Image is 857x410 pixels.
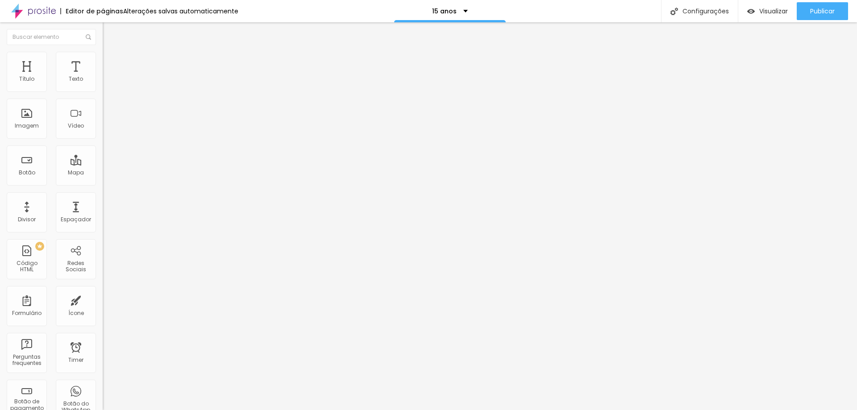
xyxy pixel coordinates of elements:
[810,8,835,15] span: Publicar
[86,34,91,40] img: Icone
[797,2,848,20] button: Publicar
[69,76,83,82] div: Texto
[103,22,857,410] iframe: Editor
[68,123,84,129] div: Vídeo
[759,8,788,15] span: Visualizar
[12,310,42,316] div: Formulário
[18,216,36,223] div: Divisor
[15,123,39,129] div: Imagem
[68,357,83,363] div: Timer
[738,2,797,20] button: Visualizar
[19,76,34,82] div: Título
[7,29,96,45] input: Buscar elemento
[61,216,91,223] div: Espaçador
[9,260,44,273] div: Código HTML
[9,354,44,367] div: Perguntas frequentes
[60,8,123,14] div: Editor de páginas
[58,260,93,273] div: Redes Sociais
[123,8,238,14] div: Alterações salvas automaticamente
[68,310,84,316] div: Ícone
[68,170,84,176] div: Mapa
[432,8,457,14] p: 15 anos
[747,8,755,15] img: view-1.svg
[670,8,678,15] img: Icone
[19,170,35,176] div: Botão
